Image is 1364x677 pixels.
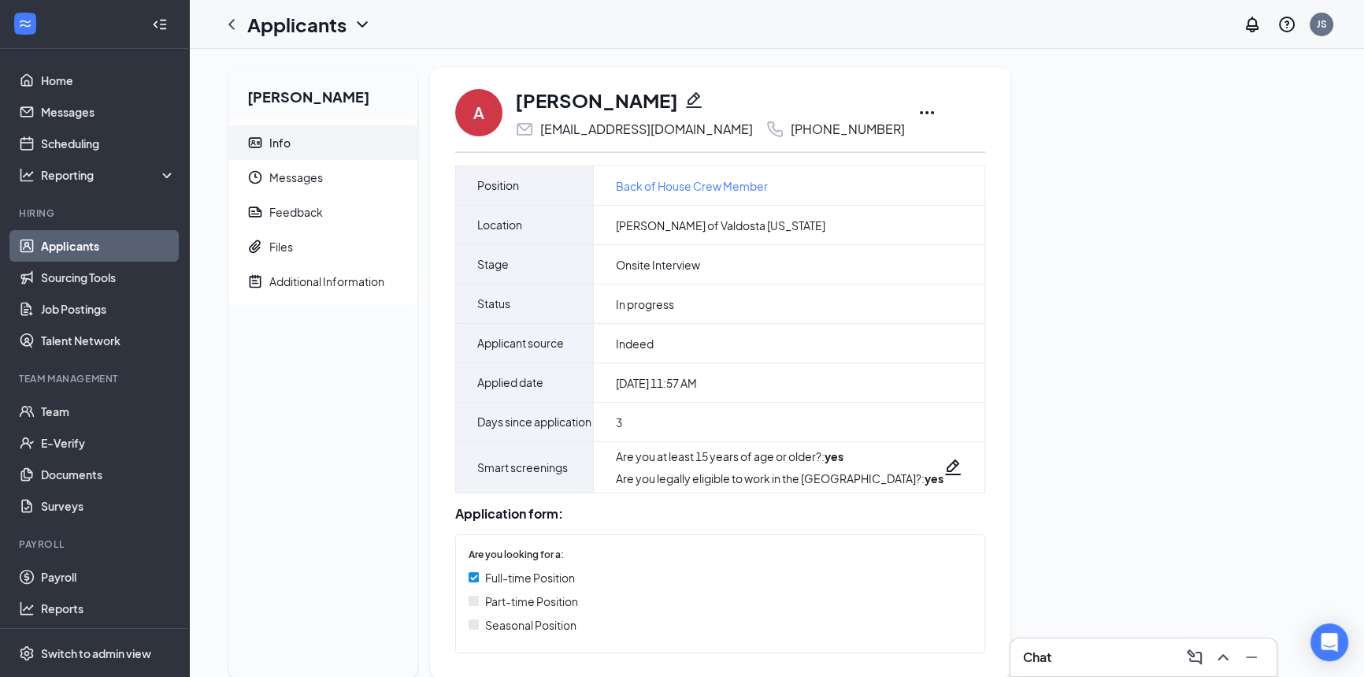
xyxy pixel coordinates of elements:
div: Info [269,135,291,151]
span: Seasonal Position [485,616,576,634]
div: Are you at least 15 years of age or older? : [616,448,943,464]
span: Onsite Interview [616,257,700,273]
button: ComposeMessage [1182,645,1207,670]
svg: ComposeMessage [1185,648,1204,667]
span: Location [477,206,522,244]
svg: WorkstreamLogo [17,16,33,32]
svg: ContactCard [247,135,263,151]
div: Are you legally eligible to work in the [GEOGRAPHIC_DATA]? : [616,471,943,486]
svg: Analysis [19,167,35,183]
svg: Phone [765,120,784,139]
a: Team [41,396,176,427]
h1: [PERSON_NAME] [515,87,678,113]
span: Stage [477,245,509,284]
svg: Notifications [1243,15,1262,34]
a: Home [41,65,176,96]
span: Full-time Position [485,569,575,586]
div: Additional Information [269,273,384,289]
span: Applicant source [477,324,564,363]
div: Team Management [19,372,172,385]
strong: yes [825,449,843,463]
a: Messages [41,96,176,128]
svg: ChevronUp [1214,648,1232,667]
svg: NoteActive [247,273,263,289]
svg: Pencil [684,91,703,110]
div: JS [1317,17,1327,31]
svg: Pencil [943,458,962,477]
span: Are you looking for a: [469,548,564,563]
span: Indeed [616,336,654,352]
a: ContactCardInfo [228,125,417,160]
div: Switch to admin view [41,645,151,661]
svg: Email [515,120,534,139]
a: Back of House Crew Member [616,177,768,195]
span: Days since application [477,403,591,441]
span: [DATE] 11:57 AM [616,375,697,391]
a: Applicants [41,230,176,262]
svg: Clock [247,169,263,185]
div: Open Intercom Messenger [1310,623,1348,661]
span: Status [477,285,510,323]
div: Files [269,239,293,255]
a: Talent Network [41,325,176,356]
a: Documents [41,459,176,490]
a: E-Verify [41,427,176,459]
span: Smart screenings [477,448,568,487]
svg: Paperclip [247,239,263,255]
svg: Settings [19,645,35,661]
a: Surveys [41,490,176,522]
button: ChevronUp [1210,645,1236,670]
h2: [PERSON_NAME] [228,68,417,119]
div: Feedback [269,204,323,220]
button: Minimize [1239,645,1264,670]
span: Position [477,166,519,205]
span: [PERSON_NAME] of Valdosta [US_STATE] [616,218,825,233]
svg: Report [247,204,263,220]
a: NoteActiveAdditional Information [228,264,417,299]
a: Payroll [41,561,176,593]
div: Payroll [19,538,172,551]
div: Reporting [41,167,176,183]
a: ClockMessages [228,160,417,195]
a: ReportFeedback [228,195,417,229]
span: In progress [616,296,674,312]
a: Reports [41,593,176,624]
span: Messages [269,160,405,195]
svg: ChevronDown [353,15,372,34]
a: Sourcing Tools [41,262,176,293]
span: Part-time Position [485,593,578,610]
a: PaperclipFiles [228,229,417,264]
svg: QuestionInfo [1277,15,1296,34]
div: [PHONE_NUMBER] [791,121,905,137]
div: Application form: [455,506,985,522]
svg: Collapse [152,17,168,32]
strong: yes [925,471,943,485]
svg: Minimize [1242,648,1261,667]
a: Scheduling [41,128,176,159]
svg: Ellipses [917,103,936,122]
a: Job Postings [41,293,176,325]
span: 3 [616,415,622,430]
h1: Applicants [247,11,347,38]
div: Hiring [19,206,172,220]
div: A [473,102,484,124]
svg: ChevronLeft [222,15,241,34]
span: Applied date [477,363,543,402]
div: [EMAIL_ADDRESS][DOMAIN_NAME] [540,121,753,137]
h3: Chat [1023,649,1051,666]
